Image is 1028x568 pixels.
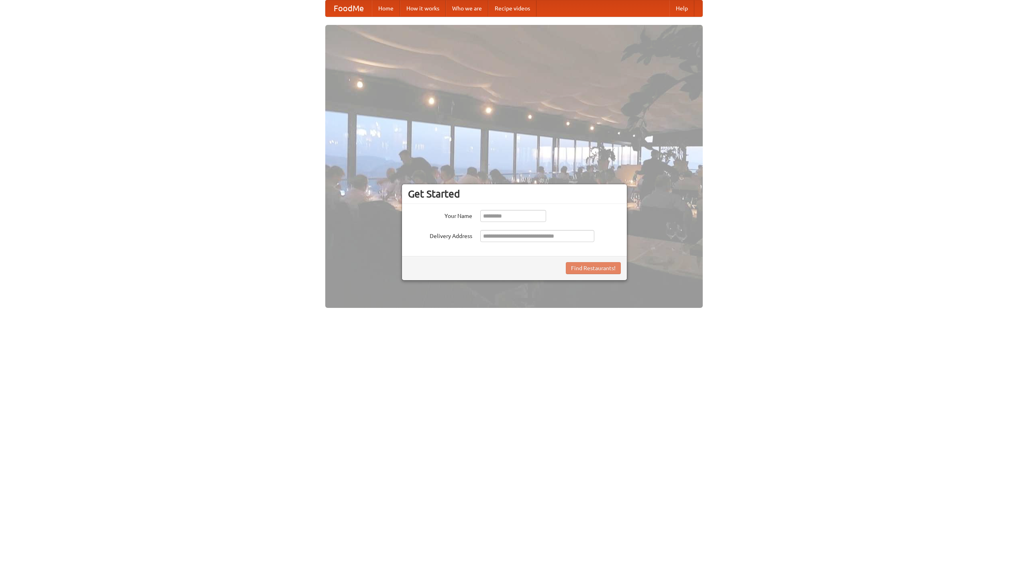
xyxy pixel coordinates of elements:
a: Who we are [446,0,488,16]
button: Find Restaurants! [566,262,621,274]
label: Your Name [408,210,472,220]
a: FoodMe [326,0,372,16]
a: Recipe videos [488,0,536,16]
a: Help [669,0,694,16]
a: Home [372,0,400,16]
label: Delivery Address [408,230,472,240]
a: How it works [400,0,446,16]
h3: Get Started [408,188,621,200]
